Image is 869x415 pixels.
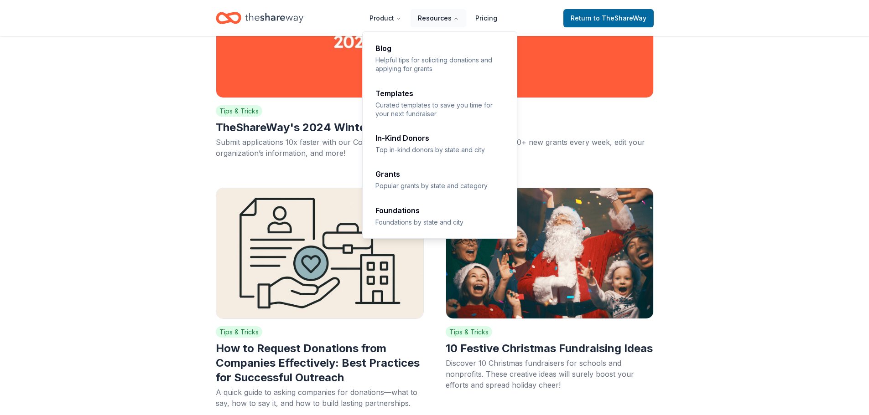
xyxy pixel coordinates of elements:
p: Popular grants by state and category [375,181,505,190]
span: Tips & Tricks [216,105,262,117]
h2: How to Request Donations from Companies Effectively: Best Practices for Successful Outreach [216,341,424,385]
p: Curated templates to save you time for your next fundraiser [375,101,505,118]
a: BlogHelpful tips for soliciting donations and applying for grants [370,39,510,79]
div: Templates [375,90,505,97]
p: Helpful tips for soliciting donations and applying for grants [375,56,505,73]
h2: TheShareWay's 2024 Winter Release [216,120,654,135]
div: Foundations [375,207,505,214]
span: Tips & Tricks [446,326,492,338]
button: Resources [411,9,466,27]
span: Return [571,13,646,24]
p: Top in-kind donors by state and city [375,145,505,154]
div: Discover 10 Christmas fundraisers for schools and nonprofits. These creative ideas will surely bo... [446,358,654,390]
h2: 10 Festive Christmas Fundraising Ideas [446,341,654,356]
img: Cover photo for blog post [446,188,654,319]
div: In-Kind Donors [375,134,505,142]
a: In-Kind DonorsTop in-kind donors by state and city [370,129,510,159]
span: Tips & Tricks [216,326,262,338]
button: Product [362,9,409,27]
a: TemplatesCurated templates to save you time for your next fundraiser [370,84,510,124]
div: Grants [375,170,505,178]
p: Foundations by state and city [375,218,505,226]
a: GrantsPopular grants by state and category [370,165,510,195]
div: Resources [363,32,518,239]
img: Cover photo for blog post [216,188,424,319]
a: Home [216,7,303,29]
span: to TheShareWay [593,14,646,22]
div: A quick guide to asking companies for donations—what to say, how to say it, and how to build last... [216,387,424,409]
nav: Main [362,7,505,29]
a: FoundationsFoundations by state and city [370,201,510,232]
a: Pricing [468,9,505,27]
div: Blog [375,45,505,52]
div: Submit applications 10x faster with our Copy/Paste shortcuts and templates, access 100+ new grant... [216,137,654,159]
a: Returnto TheShareWay [563,9,654,27]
